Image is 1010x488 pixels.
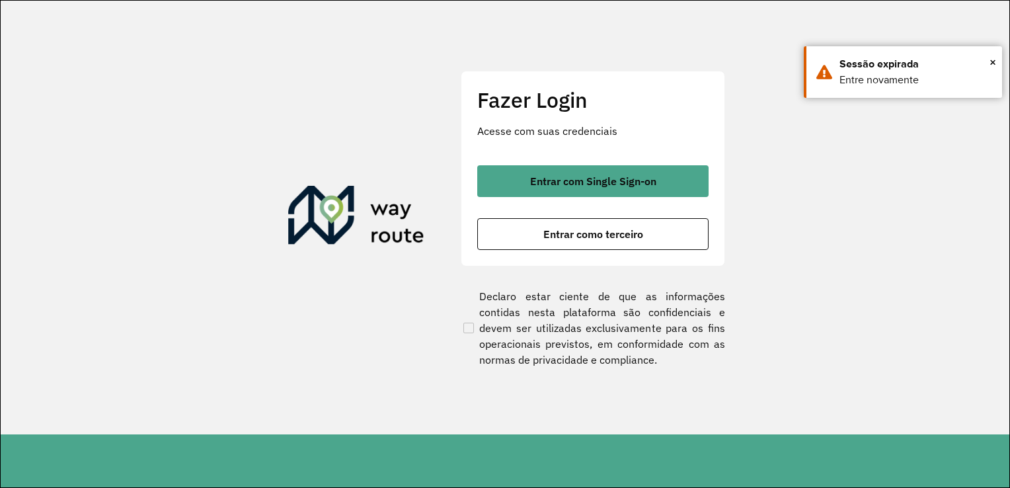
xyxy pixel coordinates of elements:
[543,229,643,239] span: Entrar como terceiro
[839,72,992,88] div: Entre novamente
[990,52,996,72] span: ×
[477,87,709,112] h2: Fazer Login
[839,56,992,72] div: Sessão expirada
[461,288,725,368] label: Declaro estar ciente de que as informações contidas nesta plataforma são confidenciais e devem se...
[477,165,709,197] button: button
[990,52,996,72] button: Close
[477,123,709,139] p: Acesse com suas credenciais
[530,176,656,186] span: Entrar com Single Sign-on
[288,186,424,249] img: Roteirizador AmbevTech
[477,218,709,250] button: button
